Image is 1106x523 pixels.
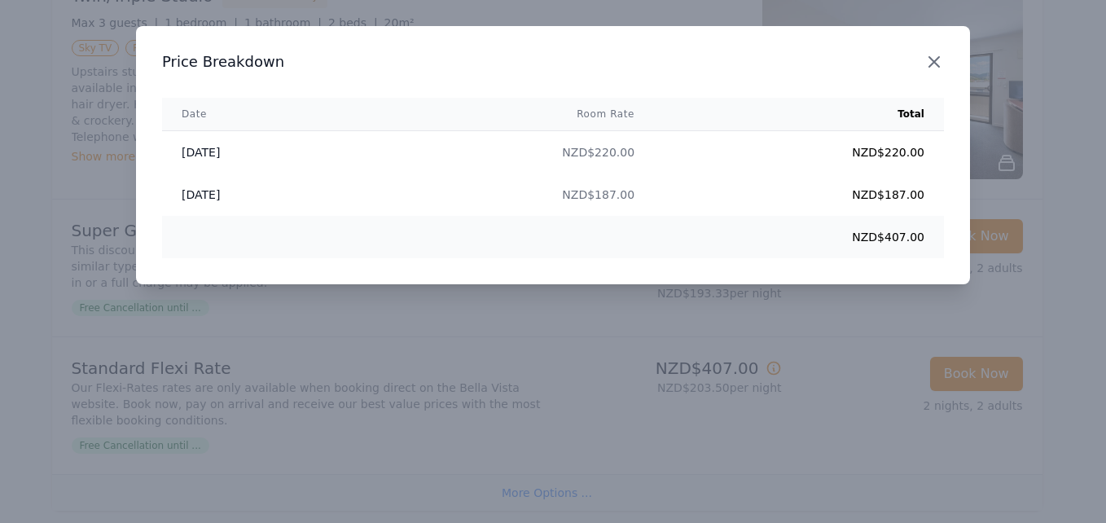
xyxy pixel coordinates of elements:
td: NZD$187.00 [654,174,944,216]
td: NZD$407.00 [654,216,944,258]
th: Total [654,98,944,131]
th: Date [162,98,364,131]
th: Room Rate [364,98,654,131]
td: NZD$187.00 [364,174,654,216]
td: NZD$220.00 [654,131,944,174]
td: [DATE] [162,174,364,216]
td: [DATE] [162,131,364,174]
h3: Price Breakdown [162,52,944,72]
td: NZD$220.00 [364,131,654,174]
